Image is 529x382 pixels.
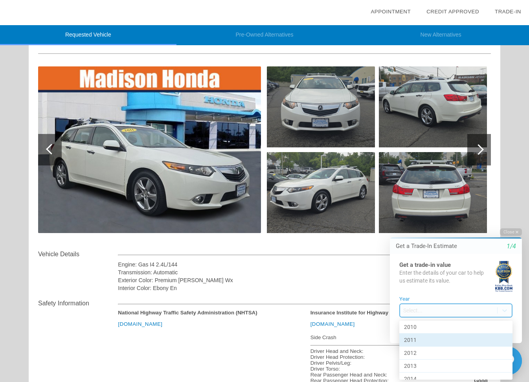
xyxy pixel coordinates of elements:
[118,310,257,316] strong: National Highway Traffic Safety Administration (NHTSA)
[379,152,487,233] img: image.aspx
[371,9,411,15] a: Appointment
[373,221,529,382] iframe: Chat Assistance
[310,321,355,327] a: [DOMAIN_NAME]
[26,151,139,164] div: 2014
[118,284,489,292] div: Interior Color: Ebony En
[379,66,487,147] img: image.aspx
[353,25,529,45] li: New Alternatives
[310,372,388,378] div: Rear Passenger Head and Neck:
[38,66,261,233] img: image.aspx
[310,310,421,316] strong: Insurance Institute for Highway Safety (IIHS)
[118,276,489,284] div: Exterior Color: Premium [PERSON_NAME] Wx
[118,268,489,276] div: Transmission: Automatic
[310,366,340,372] div: Driver Torso:
[118,261,489,268] div: Engine: Gas I4 2.4L/144
[118,321,162,327] a: [DOMAIN_NAME]
[38,299,118,308] div: Safety Information
[310,354,365,360] div: Driver Head Protection:
[176,25,353,45] li: Pre-Owned Alternatives
[310,360,351,366] div: Driver Pelvis/Leg:
[310,332,488,342] div: Side Crash
[38,250,118,259] div: Vehicle Details
[310,348,364,354] div: Driver Head and Neck:
[267,152,375,233] img: image.aspx
[495,9,521,15] a: Trade-In
[267,66,375,147] img: image.aspx
[426,9,479,15] a: Credit Approved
